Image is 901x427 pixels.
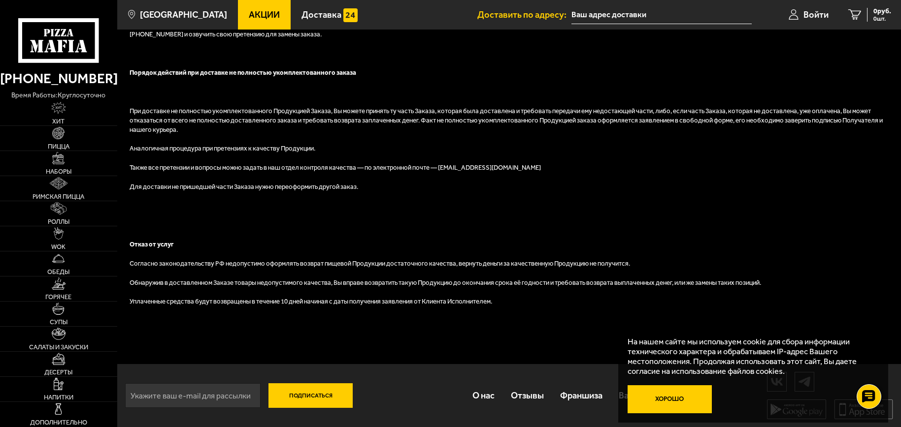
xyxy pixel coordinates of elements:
[46,168,71,175] span: Наборы
[44,369,72,375] span: Десерты
[130,69,356,76] b: Порядок действий при доставке не полностью укомплектованного заказа
[249,10,280,19] span: Акции
[130,259,888,269] p: Согласно законодательству РФ недопустимо оформлять возврат пищевой Продукции достаточного качеств...
[477,10,571,19] span: Доставить по адресу:
[130,21,888,39] p: Для замены не соответствующей позиции Вы можете разместить номер заказа, адрес, телефон и фото не...
[130,241,174,248] b: Отказ от услуг
[52,118,65,124] span: Хит
[130,278,888,288] p: Обнаружив в доставленном Заказе товары недопустимого качества, Вы вправе возвратить такую Продукц...
[130,297,888,306] p: Уплаченные средства будут возвращены в течение 10 дней начиная с даты получения заявления от Клие...
[130,107,888,135] p: При доставке не полностью укомплектованного Продукцией Заказа, Вы можете принять ту часть Заказа,...
[503,380,552,411] a: Отзывы
[45,294,71,300] span: Горячее
[611,380,666,411] a: Вакансии
[343,8,358,23] img: 15daf4d41897b9f0e9f617042186c801.svg
[301,10,341,19] span: Доставка
[130,144,888,153] p: Аналогичная процедура при претензиях к качеству Продукции.
[50,319,67,325] span: Супы
[552,380,611,411] a: Франшиза
[571,6,752,24] input: Ваш адрес доставки
[130,183,888,192] p: Для доставки не пришедшей части Заказа нужно переоформить другой заказ.
[30,419,87,426] span: Дополнительно
[873,16,891,22] span: 0 шт.
[48,143,69,150] span: Пицца
[48,218,69,225] span: Роллы
[125,383,261,408] input: Укажите ваш e-mail для рассылки
[140,10,227,19] span: [GEOGRAPHIC_DATA]
[33,193,84,200] span: Римская пицца
[29,344,88,350] span: Салаты и закуски
[47,269,69,275] span: Обеды
[628,385,712,413] button: Хорошо
[873,8,891,15] span: 0 руб.
[130,163,888,173] p: Также все претензии и вопросы можно задать в наш отдел контроля качества — по электронной почте —...
[44,394,73,400] span: Напитки
[465,380,503,411] a: О нас
[268,383,353,408] button: Подписаться
[628,337,873,376] p: На нашем сайте мы используем cookie для сбора информации технического характера и обрабатываем IP...
[51,244,66,250] span: WOK
[803,10,829,19] span: Войти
